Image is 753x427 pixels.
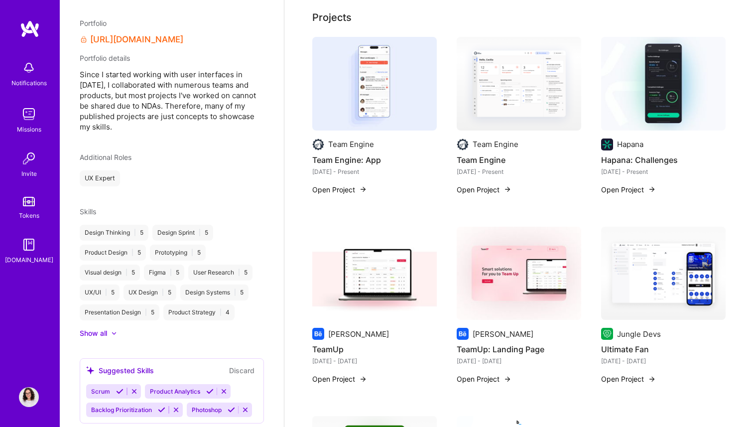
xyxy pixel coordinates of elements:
div: Tokens [19,210,39,221]
div: Design Systems 5 [180,285,249,300]
img: arrow-right [359,375,367,383]
div: Projects [312,10,352,25]
span: | [105,288,107,296]
div: Prototyping 5 [150,245,206,261]
div: Product Strategy 4 [163,304,235,320]
h4: TeamUp: Landing Page [457,343,581,356]
div: [DATE] - [DATE] [601,356,726,366]
img: logo [20,20,40,38]
div: Portfolio details [80,53,264,63]
i: Accept [158,406,165,414]
div: [DATE] - [DATE] [457,356,581,366]
button: Open Project [457,374,511,384]
span: | [134,229,136,237]
div: Product Design 5 [80,245,146,261]
button: Open Project [457,184,511,195]
i: Reject [220,388,228,395]
div: [DATE] - Present [312,166,437,177]
img: arrow-right [503,185,511,193]
span: | [131,249,133,257]
div: [PERSON_NAME] [473,329,533,339]
img: TeamUp [312,227,437,320]
h4: TeamUp [312,343,437,356]
img: arrow-right [503,375,511,383]
i: Accept [116,388,124,395]
img: teamwork [19,104,39,124]
img: Company logo [457,139,469,150]
button: Discard [226,365,257,376]
img: bell [19,58,39,78]
div: Presentation Design 5 [80,304,159,320]
div: Missions [17,124,41,135]
i: Accept [228,406,235,414]
img: guide book [19,235,39,255]
span: | [162,288,164,296]
h4: Ultimate Fan [601,343,726,356]
div: Jungle Devs [617,329,661,339]
div: Show all [80,328,107,338]
h4: Team Engine: App [312,153,437,166]
img: arrow-right [648,185,656,193]
img: arrow-right [648,375,656,383]
span: | [234,288,236,296]
div: Figma 5 [144,265,184,281]
img: arrow-right [359,185,367,193]
img: Company logo [457,328,469,340]
span: Additional Roles [80,153,131,161]
span: | [145,308,147,316]
button: Open Project [312,184,367,195]
div: UX Expert [80,170,120,186]
i: Accept [206,388,214,395]
div: Visual design 5 [80,265,140,281]
img: User Avatar [19,387,39,407]
img: Hapana: Challenges [601,37,726,131]
div: Design Thinking 5 [80,225,148,241]
span: | [238,269,240,277]
img: Company logo [312,139,324,150]
img: Team Engine [457,37,581,131]
div: UX Design 5 [124,285,176,300]
img: TeamUp: Landing Page [457,227,581,320]
img: Company logo [312,328,324,340]
img: Company logo [601,139,613,150]
div: Notifications [11,78,47,88]
i: Reject [242,406,249,414]
span: | [191,249,193,257]
span: | [199,229,201,237]
div: [DATE] - Present [457,166,581,177]
div: Team Engine [328,139,374,149]
span: Since I started working with user interfaces in [DATE], I collaborated with numerous teams and pr... [80,69,264,132]
i: Reject [130,388,138,395]
span: Portfolio [80,19,107,27]
button: Open Project [601,374,656,384]
div: Hapana [617,139,643,149]
span: Skills [80,207,96,216]
img: Company logo [601,328,613,340]
span: | [220,308,222,316]
div: [PERSON_NAME] [328,329,389,339]
div: Design Sprint 5 [152,225,213,241]
span: Backlog Prioritization [91,406,152,414]
i: Reject [172,406,180,414]
img: Invite [19,148,39,168]
a: User Avatar [16,387,41,407]
h4: Team Engine [457,153,581,166]
span: Scrum [91,388,110,395]
button: Open Project [601,184,656,195]
div: [DATE] - [DATE] [312,356,437,366]
button: Open Project [312,374,367,384]
div: Invite [21,168,37,179]
span: | [170,269,172,277]
a: [URL][DOMAIN_NAME] [90,34,183,45]
h4: Hapana: Challenges [601,153,726,166]
span: Product Analytics [150,388,200,395]
img: Team Engine: App [312,37,437,131]
img: Ultimate Fan [601,227,726,320]
div: [DATE] - Present [601,166,726,177]
i: icon SuggestedTeams [86,366,95,375]
img: tokens [23,197,35,206]
div: [DOMAIN_NAME] [5,255,53,265]
div: Team Engine [473,139,518,149]
span: | [125,269,127,277]
div: User Research 5 [188,265,252,281]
